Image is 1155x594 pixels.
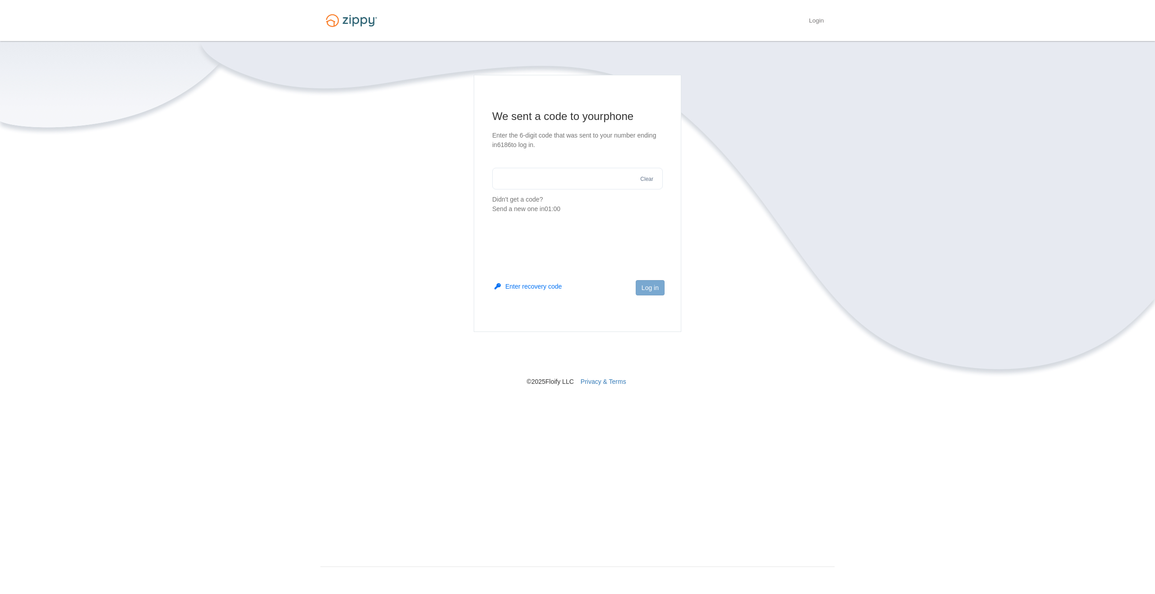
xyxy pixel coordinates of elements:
[492,195,663,214] p: Didn't get a code?
[492,109,663,124] h1: We sent a code to your phone
[581,378,626,385] a: Privacy & Terms
[636,280,665,295] button: Log in
[494,282,562,291] button: Enter recovery code
[638,175,656,184] button: Clear
[492,131,663,150] p: Enter the 6-digit code that was sent to your number ending in 6186 to log in.
[320,332,835,386] nav: © 2025 Floify LLC
[320,10,383,31] img: Logo
[809,17,824,26] a: Login
[492,204,663,214] div: Send a new one in 01:00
